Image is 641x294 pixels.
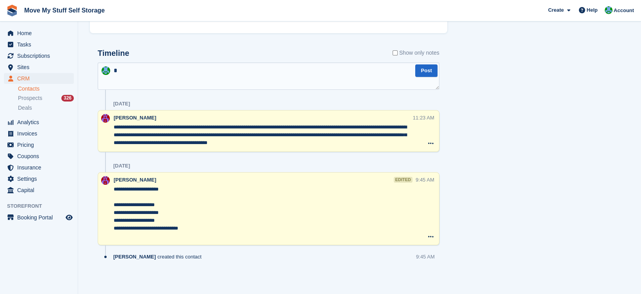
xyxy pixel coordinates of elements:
[4,62,74,73] a: menu
[393,49,398,57] input: Show only notes
[17,39,64,50] span: Tasks
[17,139,64,150] span: Pricing
[393,49,439,57] label: Show only notes
[21,4,108,17] a: Move My Stuff Self Storage
[64,213,74,222] a: Preview store
[18,85,74,93] a: Contacts
[614,7,634,14] span: Account
[4,212,74,223] a: menu
[416,253,435,260] div: 9:45 AM
[17,173,64,184] span: Settings
[17,151,64,162] span: Coupons
[17,128,64,139] span: Invoices
[605,6,612,14] img: Dan
[101,114,110,123] img: Carrie Machin
[114,177,156,183] span: [PERSON_NAME]
[18,94,74,102] a: Prospects 326
[101,176,110,185] img: Carrie Machin
[113,253,156,260] span: [PERSON_NAME]
[102,66,110,75] img: Dan
[113,253,205,260] div: created this contact
[18,104,74,112] a: Deals
[17,62,64,73] span: Sites
[61,95,74,102] div: 326
[416,176,434,184] div: 9:45 AM
[4,28,74,39] a: menu
[17,28,64,39] span: Home
[4,173,74,184] a: menu
[6,5,18,16] img: stora-icon-8386f47178a22dfd0bd8f6a31ec36ba5ce8667c1dd55bd0f319d3a0aa187defe.svg
[18,104,32,112] span: Deals
[17,50,64,61] span: Subscriptions
[4,162,74,173] a: menu
[4,117,74,128] a: menu
[18,94,42,102] span: Prospects
[98,49,129,58] h2: Timeline
[394,177,412,183] div: edited
[17,212,64,223] span: Booking Portal
[4,39,74,50] a: menu
[17,73,64,84] span: CRM
[113,101,130,107] div: [DATE]
[4,139,74,150] a: menu
[587,6,598,14] span: Help
[4,128,74,139] a: menu
[4,73,74,84] a: menu
[17,162,64,173] span: Insurance
[17,185,64,196] span: Capital
[113,163,130,169] div: [DATE]
[7,202,78,210] span: Storefront
[17,117,64,128] span: Analytics
[415,64,437,77] button: Post
[4,185,74,196] a: menu
[4,151,74,162] a: menu
[548,6,564,14] span: Create
[4,50,74,61] a: menu
[114,115,156,121] span: [PERSON_NAME]
[413,114,434,121] div: 11:23 AM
